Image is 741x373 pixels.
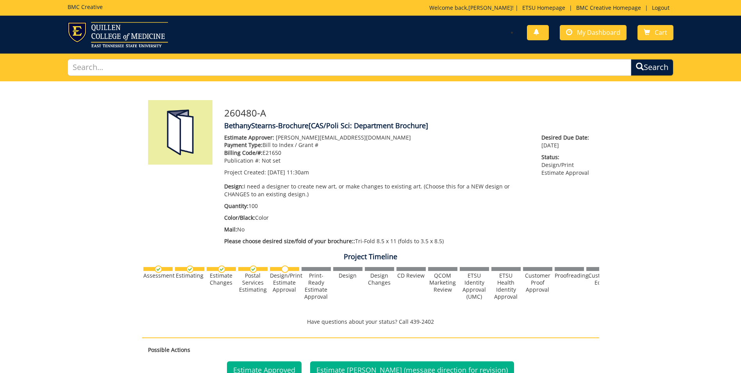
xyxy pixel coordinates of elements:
[560,25,627,40] a: My Dashboard
[491,272,521,300] div: ETSU Health Identity Approval
[631,59,673,76] button: Search
[68,22,168,47] img: ETSU logo
[224,134,274,141] span: Estimate Approver:
[250,265,257,273] img: checkmark
[302,272,331,300] div: Print-Ready Estimate Approval
[224,202,248,210] span: Quantity:
[281,265,289,273] img: no
[68,4,103,10] h5: BMC Creative
[186,265,194,273] img: checkmark
[468,4,512,11] a: [PERSON_NAME]
[365,272,394,286] div: Design Changes
[207,272,236,286] div: Estimate Changes
[523,272,552,293] div: Customer Proof Approval
[224,183,244,190] span: Design:
[155,265,162,273] img: checkmark
[224,149,262,156] span: Billing Code/#:
[218,265,225,273] img: checkmark
[238,272,268,293] div: Postal Services Estimating
[142,253,599,261] h4: Project Timeline
[541,134,593,149] p: [DATE]
[224,226,530,233] p: No
[518,4,569,11] a: ETSU Homepage
[541,153,593,177] p: Design/Print Estimate Approval
[224,122,593,130] h4: BethanyStearns-Brochure
[637,25,673,40] a: Cart
[333,272,362,279] div: Design
[224,202,530,210] p: 100
[148,346,190,353] strong: Possible Actions
[428,272,457,293] div: QCOM Marketing Review
[268,169,309,176] span: [DATE] 11:30am
[224,169,266,176] span: Project Created:
[224,157,260,164] span: Publication #:
[224,237,530,245] p: Tri-Fold 8.5 x 11 (folds to 3.5 x 8.5)
[572,4,645,11] a: BMC Creative Homepage
[224,183,530,198] p: I need a designer to create new art, or make changes to existing art. (Choose this for a NEW desi...
[541,153,593,161] span: Status:
[224,214,530,222] p: Color
[577,28,620,37] span: My Dashboard
[224,141,530,149] p: Bill to Index / Grant #
[224,214,255,221] span: Color/Black:
[396,272,426,279] div: CD Review
[655,28,667,37] span: Cart
[224,108,593,118] h3: 260480-A
[555,272,584,279] div: Proofreading
[224,226,237,233] span: Mail:
[142,318,599,326] p: Have questions about your status? Call 439-2402
[541,134,593,142] span: Desired Due Date:
[648,4,673,11] a: Logout
[148,100,212,165] img: Product featured image
[262,157,280,164] span: Not set
[460,272,489,300] div: ETSU Identity Approval (UMC)
[224,237,355,245] span: Please choose desired size/fold of your brochure::
[175,272,204,279] div: Estimating
[586,272,616,286] div: Customer Edits
[309,121,428,130] span: [CAS/Poli Sci: Department Brochure]
[270,272,299,293] div: Design/Print Estimate Approval
[143,272,173,279] div: Assessment
[429,4,673,12] p: Welcome back, ! | | |
[224,149,530,157] p: E21650
[224,134,530,142] p: [PERSON_NAME][EMAIL_ADDRESS][DOMAIN_NAME]
[224,141,262,149] span: Payment Type:
[68,59,631,76] input: Search...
